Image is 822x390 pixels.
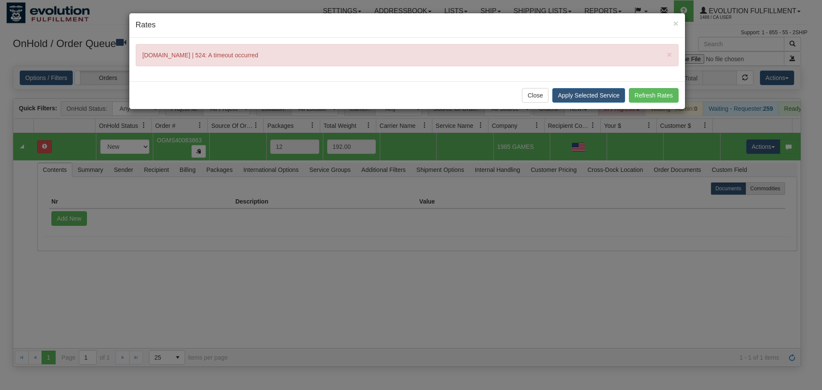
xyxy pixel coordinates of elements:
[522,88,548,103] button: Close
[136,20,679,31] h4: Rates
[667,50,672,59] span: ×
[673,18,678,28] span: ×
[629,88,678,103] button: Refresh Rates
[667,50,672,59] button: Close
[552,88,625,103] button: Apply Selected Service
[136,44,679,66] div: [DOMAIN_NAME] | 524: A timeout occurred
[802,151,821,239] iframe: chat widget
[673,19,678,28] button: Close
